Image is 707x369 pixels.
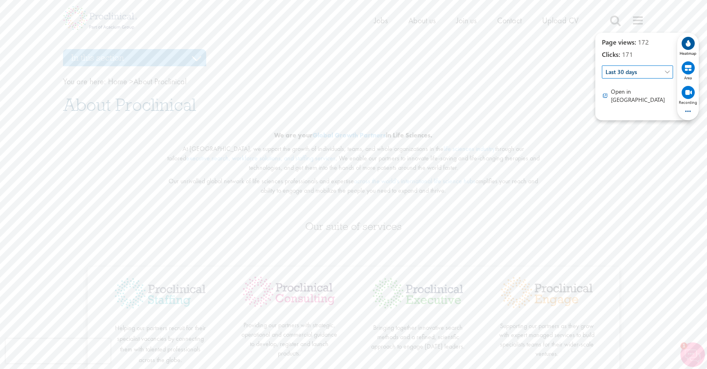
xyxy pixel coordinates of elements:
[684,75,692,80] span: Area
[408,15,436,26] a: About us
[112,275,208,312] img: Proclinical Staffing
[370,275,466,312] img: Proclinical Executive
[162,177,545,196] p: Our unrivalled global network of life sciences professionals and expertise amplifies your reach a...
[456,15,477,26] a: Join us
[63,49,206,66] h3: In this section
[274,131,432,139] b: We are your in Life Sciences.
[115,324,206,364] span: Helping our partners recruit for their specialist vacancies by connecting them with talented prof...
[6,339,110,363] iframe: reCAPTCHA
[129,76,133,87] span: >
[354,177,475,185] a: across the world's international life science hubs
[542,15,579,26] a: Upload CV
[63,94,196,116] span: About Proclinical
[241,312,337,358] p: Providing our partners with strategic, operational and commercial guidance to develop, register a...
[602,50,620,59] span: Clicks:
[63,221,644,232] h3: Our suite of services
[108,76,127,87] a: breadcrumb link to Home
[620,50,633,59] span: 171
[602,88,673,104] div: Go to Clarity
[108,76,187,87] span: About Proclinical
[680,342,705,367] img: Chatbot
[186,154,335,162] a: executive search, workforce solutions, and staffing services
[636,38,649,46] span: 172
[497,15,522,26] a: Contact
[611,88,673,104] span: Open in [GEOGRAPHIC_DATA]
[680,61,696,80] div: View area map
[680,36,696,56] div: View heatmap
[679,100,697,105] span: Recording
[63,76,106,87] span: You are here:
[162,144,545,173] p: At [GEOGRAPHIC_DATA], we support the growth of individuals, teams, and whole organizations in the...
[370,314,466,351] p: Bringing together innovative search methods and a refined, scientific approach to engage [DATE] l...
[499,312,595,359] p: Supporting our partners as they grow with expert managed services to build specialists teams for ...
[444,144,495,153] a: life sciences industry
[499,275,595,310] img: Proclinical Engage
[679,85,697,105] div: View recordings
[680,342,687,349] span: 1
[680,51,696,56] span: Heatmap
[602,65,673,79] span: Last 30 days
[313,131,386,139] a: Global Growth Partners
[602,38,636,46] span: Page views:
[241,275,337,309] img: Proclinical Consulting
[374,15,388,26] a: Jobs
